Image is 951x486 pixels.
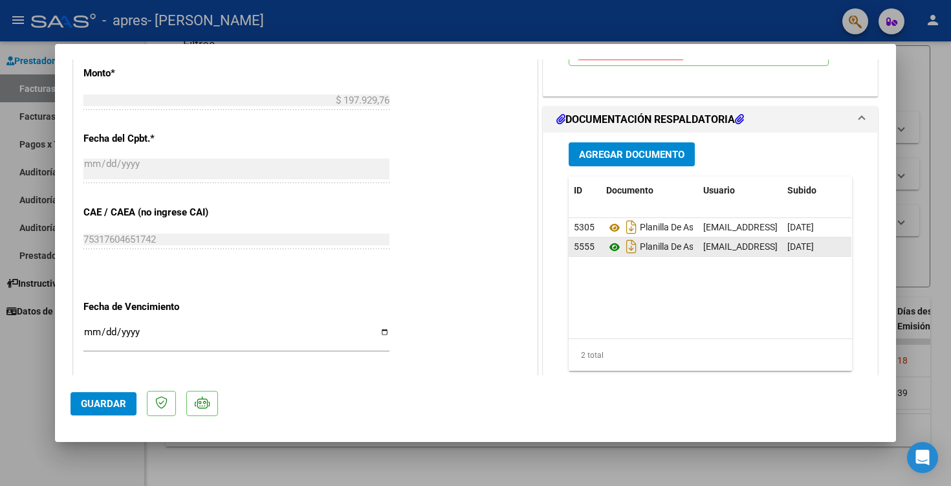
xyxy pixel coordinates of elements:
[83,131,217,146] p: Fecha del Cpbt.
[543,107,877,133] mat-expansion-panel-header: DOCUMENTACIÓN RESPALDATORIA
[847,177,912,204] datatable-header-cell: Acción
[574,222,595,232] span: 5305
[574,241,595,252] span: 5555
[83,373,217,388] p: Ref. Externa
[907,442,938,473] div: Open Intercom Messenger
[787,241,814,252] span: [DATE]
[83,205,217,220] p: CAE / CAEA (no ingrese CAI)
[703,241,923,252] span: [EMAIL_ADDRESS][DOMAIN_NAME] - [PERSON_NAME]
[71,392,137,415] button: Guardar
[703,222,923,232] span: [EMAIL_ADDRESS][DOMAIN_NAME] - [PERSON_NAME]
[556,112,744,127] h1: DOCUMENTACIÓN RESPALDATORIA
[83,66,217,81] p: Monto
[787,185,816,195] span: Subido
[703,185,735,195] span: Usuario
[569,177,601,204] datatable-header-cell: ID
[606,242,758,252] span: Planilla De Asistencia 072025
[606,223,725,233] span: Planilla De Asistencia
[579,149,684,160] span: Agregar Documento
[574,185,582,195] span: ID
[787,222,814,232] span: [DATE]
[601,177,698,204] datatable-header-cell: Documento
[569,339,852,371] div: 2 total
[543,133,877,401] div: DOCUMENTACIÓN RESPALDATORIA
[569,142,695,166] button: Agregar Documento
[623,217,640,237] i: Descargar documento
[83,300,217,315] p: Fecha de Vencimiento
[606,185,653,195] span: Documento
[782,177,847,204] datatable-header-cell: Subido
[623,236,640,257] i: Descargar documento
[81,398,126,410] span: Guardar
[698,177,782,204] datatable-header-cell: Usuario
